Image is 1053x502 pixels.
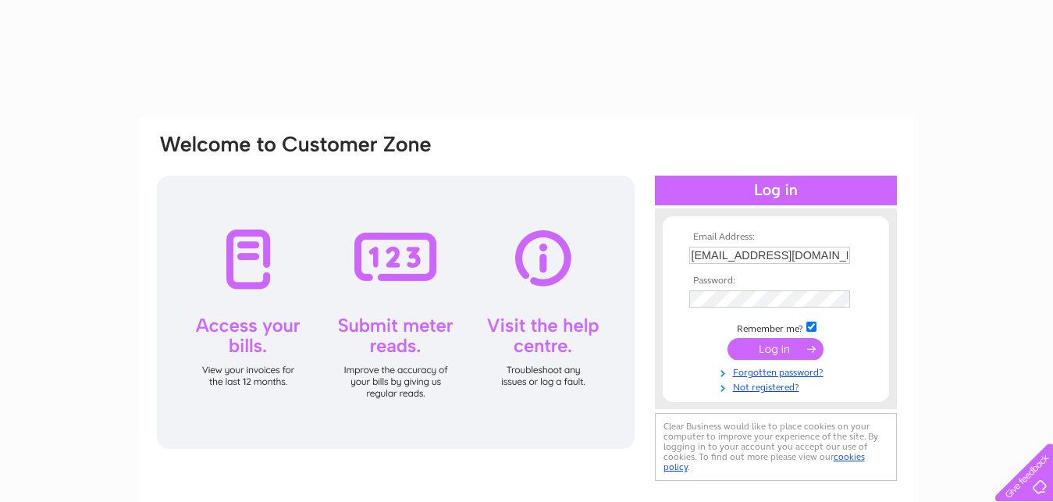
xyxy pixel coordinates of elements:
th: Email Address: [685,232,866,243]
td: Remember me? [685,319,866,335]
div: Clear Business would like to place cookies on your computer to improve your experience of the sit... [655,413,897,481]
th: Password: [685,276,866,287]
a: cookies policy [663,451,865,472]
a: Forgotten password? [689,364,866,379]
input: Submit [727,338,824,360]
a: Not registered? [689,379,866,393]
